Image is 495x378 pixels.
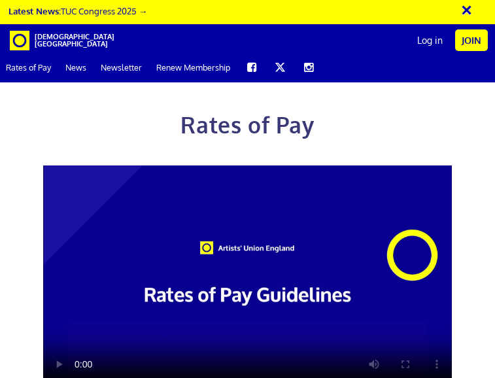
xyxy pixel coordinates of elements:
a: News [60,52,92,82]
a: Log in [411,24,449,57]
a: Newsletter [95,52,148,82]
span: [DEMOGRAPHIC_DATA][GEOGRAPHIC_DATA] [35,33,67,48]
span: Rates of Pay [180,111,314,139]
a: Join [455,29,488,51]
strong: Latest News: [9,5,61,16]
a: Latest News:TUC Congress 2025 → [9,5,147,16]
a: Renew Membership [150,52,236,82]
